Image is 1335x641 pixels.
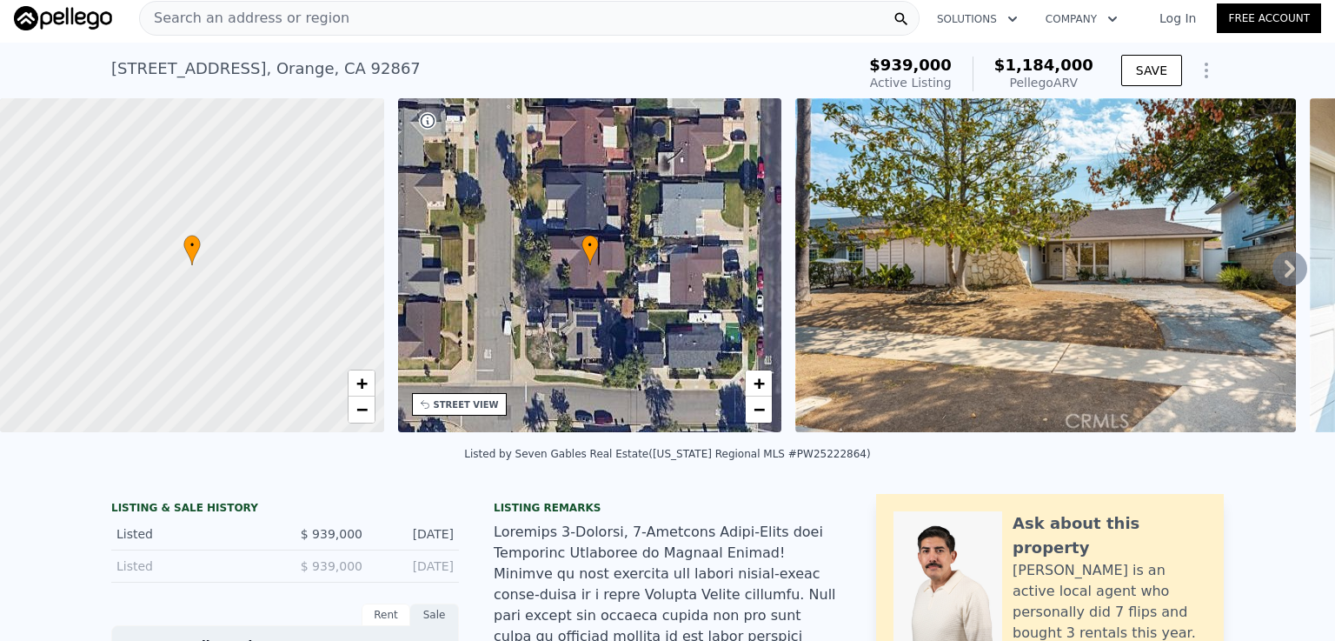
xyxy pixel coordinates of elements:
[14,6,112,30] img: Pellego
[355,398,367,420] span: −
[581,237,599,253] span: •
[376,558,454,575] div: [DATE]
[464,448,870,460] div: Listed by Seven Gables Real Estate ([US_STATE] Regional MLS #PW25222864)
[795,98,1296,432] img: Sale: 169768779 Parcel: 63186267
[994,56,1093,74] span: $1,184,000
[746,397,772,423] a: Zoom out
[434,398,499,411] div: STREET VIEW
[1013,511,1206,560] div: Ask about this property
[111,57,421,81] div: [STREET_ADDRESS] , Orange , CA 92867
[746,371,772,397] a: Zoom in
[869,56,952,74] span: $939,000
[362,604,410,626] div: Rent
[183,237,201,253] span: •
[754,372,765,394] span: +
[1189,53,1224,88] button: Show Options
[994,74,1093,91] div: Pellego ARV
[140,8,349,29] span: Search an address or region
[1139,10,1217,27] a: Log In
[870,76,952,90] span: Active Listing
[349,397,375,423] a: Zoom out
[581,235,599,265] div: •
[116,525,271,543] div: Listed
[923,3,1032,35] button: Solutions
[301,559,362,573] span: $ 939,000
[111,501,459,518] div: LISTING & SALE HISTORY
[1217,3,1321,33] a: Free Account
[494,501,841,515] div: Listing remarks
[116,558,271,575] div: Listed
[355,372,367,394] span: +
[410,604,459,626] div: Sale
[349,371,375,397] a: Zoom in
[754,398,765,420] span: −
[183,235,201,265] div: •
[376,525,454,543] div: [DATE]
[301,527,362,541] span: $ 939,000
[1032,3,1132,35] button: Company
[1121,55,1182,86] button: SAVE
